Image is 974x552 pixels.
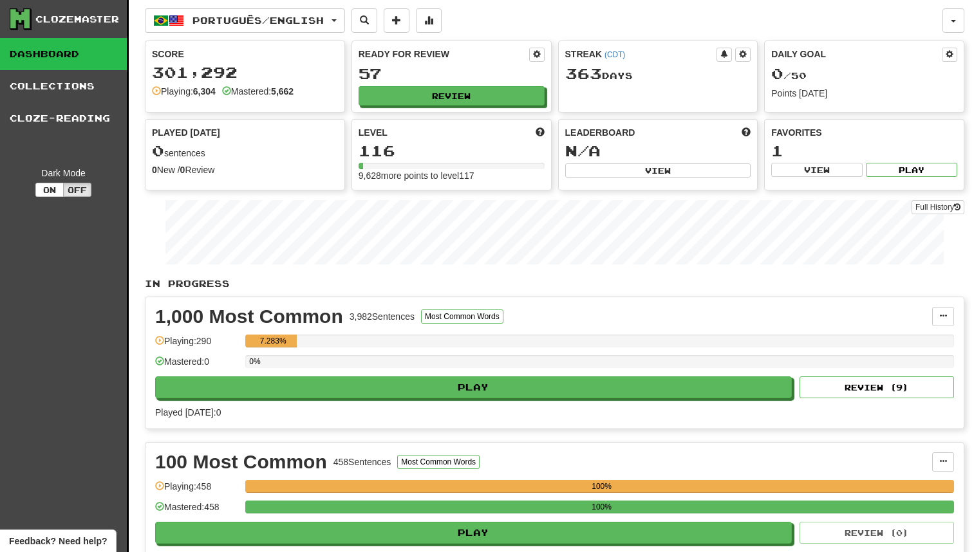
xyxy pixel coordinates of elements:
button: Search sentences [351,8,377,33]
div: 458 Sentences [333,455,391,468]
button: On [35,183,64,197]
button: Play [866,163,957,177]
div: 9,628 more points to level 117 [359,169,545,182]
div: 1,000 Most Common [155,307,343,326]
button: Review [359,86,545,106]
span: 0 [152,142,164,160]
span: Score more points to level up [536,126,545,139]
div: 3,982 Sentences [350,310,415,323]
div: Mastered: 458 [155,501,239,522]
div: Mastered: [222,85,294,98]
span: / 50 [771,70,807,81]
div: Playing: [152,85,216,98]
div: 301,292 [152,64,338,80]
a: Full History [912,200,964,214]
button: Review (0) [800,522,954,544]
span: 0 [771,64,783,82]
button: Most Common Words [397,455,480,469]
strong: 0 [152,165,157,175]
button: Most Common Words [421,309,503,324]
button: View [771,163,863,177]
div: Points [DATE] [771,87,957,100]
div: Playing: 290 [155,335,239,356]
span: Leaderboard [565,126,635,139]
div: 116 [359,143,545,159]
button: Review (9) [800,376,954,398]
a: (CDT) [604,50,625,59]
div: Day s [565,66,751,82]
strong: 5,662 [271,86,294,97]
div: Mastered: 0 [155,355,239,376]
button: Português/English [145,8,345,33]
button: Off [63,183,91,197]
div: 100% [249,501,954,513]
strong: 6,304 [193,86,216,97]
button: Add sentence to collection [384,8,409,33]
div: Dark Mode [10,167,117,179]
div: Daily Goal [771,48,942,62]
div: 100 Most Common [155,452,327,472]
span: Open feedback widget [9,535,107,547]
p: In Progress [145,277,964,290]
div: 57 [359,66,545,82]
strong: 0 [180,165,185,175]
span: Level [359,126,388,139]
div: 1 [771,143,957,159]
div: Playing: 458 [155,480,239,501]
span: This week in points, UTC [742,126,751,139]
div: Streak [565,48,717,60]
div: Clozemaster [35,13,119,26]
span: N/A [565,142,601,160]
div: sentences [152,143,338,160]
span: Played [DATE] [152,126,220,139]
div: 100% [249,480,954,493]
span: Português / English [192,15,324,26]
div: Ready for Review [359,48,529,60]
button: Play [155,522,792,544]
span: 363 [565,64,602,82]
button: Play [155,376,792,398]
button: View [565,163,751,178]
div: 7.283% [249,335,297,347]
button: More stats [416,8,442,33]
div: Favorites [771,126,957,139]
span: Played [DATE]: 0 [155,407,221,418]
div: New / Review [152,163,338,176]
div: Score [152,48,338,60]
